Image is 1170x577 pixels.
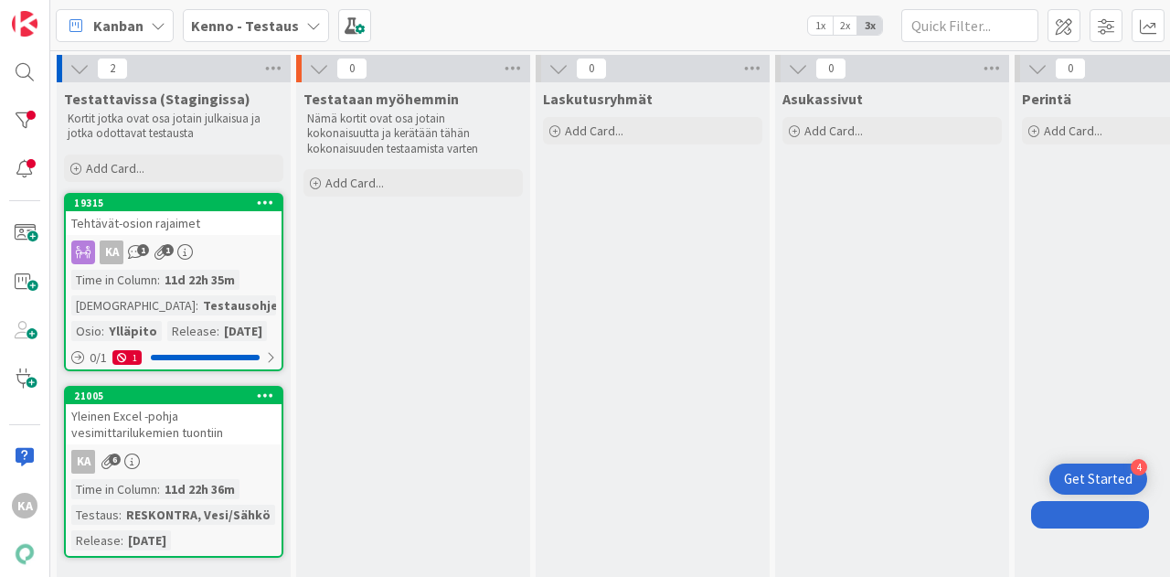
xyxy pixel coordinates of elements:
[64,90,250,108] span: Testattavissa (Stagingissa)
[303,90,459,108] span: Testataan myöhemmin
[71,295,196,315] div: [DEMOGRAPHIC_DATA]
[104,321,162,341] div: Ylläpito
[71,530,121,550] div: Release
[198,295,307,315] div: Testausohjeet...
[122,505,275,525] div: RESKONTRA, Vesi/Sähkö
[66,195,282,235] div: 19315Tehtävät-osion rajaimet
[191,16,299,35] b: Kenno - Testaus
[64,386,283,558] a: 21005Yleinen Excel -pohja vesimittarilukemien tuontiinKATime in Column:11d 22h 36mTestaus:RESKONT...
[64,193,283,371] a: 19315Tehtävät-osion rajaimetKATime in Column:11d 22h 35m[DEMOGRAPHIC_DATA]:Testausohjeet...Osio:Y...
[160,270,239,290] div: 11d 22h 35m
[12,493,37,518] div: KA
[325,175,384,191] span: Add Card...
[137,244,149,256] span: 1
[97,58,128,80] span: 2
[66,450,282,474] div: KA
[71,505,119,525] div: Testaus
[219,321,267,341] div: [DATE]
[121,530,123,550] span: :
[66,195,282,211] div: 19315
[71,321,101,341] div: Osio
[565,123,623,139] span: Add Card...
[66,388,282,444] div: 21005Yleinen Excel -pohja vesimittarilukemien tuontiin
[66,388,282,404] div: 21005
[336,58,367,80] span: 0
[71,450,95,474] div: KA
[66,211,282,235] div: Tehtävät-osion rajaimet
[74,390,282,402] div: 21005
[857,16,882,35] span: 3x
[90,348,107,368] span: 0 / 1
[123,530,171,550] div: [DATE]
[12,541,37,567] img: avatar
[901,9,1038,42] input: Quick Filter...
[815,58,846,80] span: 0
[66,240,282,264] div: KA
[112,350,142,365] div: 1
[66,404,282,444] div: Yleinen Excel -pohja vesimittarilukemien tuontiin
[100,240,123,264] div: KA
[833,16,857,35] span: 2x
[782,90,863,108] span: Asukassivut
[71,270,157,290] div: Time in Column
[12,11,37,37] img: Visit kanbanzone.com
[74,197,282,209] div: 19315
[160,479,239,499] div: 11d 22h 36m
[68,112,280,142] p: Kortit jotka ovat osa jotain julkaisua ja jotka odottavat testausta
[217,321,219,341] span: :
[543,90,653,108] span: Laskutusryhmät
[66,347,282,369] div: 0/11
[71,479,157,499] div: Time in Column
[196,295,198,315] span: :
[101,321,104,341] span: :
[119,505,122,525] span: :
[1064,470,1133,488] div: Get Started
[162,244,174,256] span: 1
[93,15,144,37] span: Kanban
[1022,90,1071,108] span: Perintä
[307,112,519,156] p: Nämä kortit ovat osa jotain kokonaisuutta ja kerätään tähän kokonaisuuden testaamista varten
[109,454,121,465] span: 6
[157,270,160,290] span: :
[1049,464,1147,495] div: Open Get Started checklist, remaining modules: 4
[808,16,833,35] span: 1x
[86,160,144,176] span: Add Card...
[1131,459,1147,475] div: 4
[1055,58,1086,80] span: 0
[804,123,863,139] span: Add Card...
[157,479,160,499] span: :
[576,58,607,80] span: 0
[1044,123,1102,139] span: Add Card...
[167,321,217,341] div: Release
